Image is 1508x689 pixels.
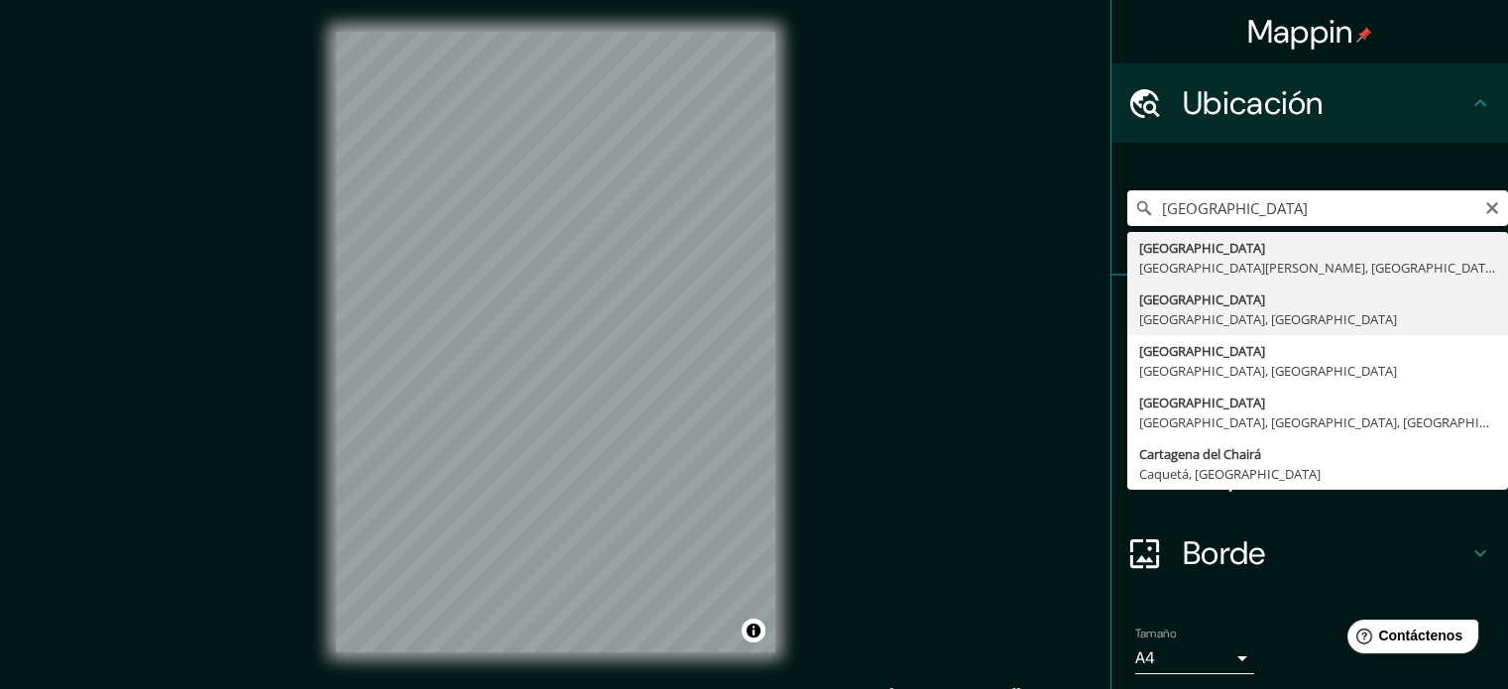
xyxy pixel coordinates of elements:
[1183,82,1324,124] font: Ubicación
[1332,612,1486,667] iframe: Lanzador de widgets de ayuda
[1139,342,1265,360] font: [GEOGRAPHIC_DATA]
[336,32,775,652] canvas: Mapa
[1111,276,1508,355] div: Patas
[1135,642,1254,674] div: A4
[1111,63,1508,143] div: Ubicación
[1111,434,1508,514] div: Disposición
[1135,626,1176,641] font: Tamaño
[1139,394,1265,411] font: [GEOGRAPHIC_DATA]
[1356,27,1372,43] img: pin-icon.png
[1135,647,1155,668] font: A4
[1139,445,1261,463] font: Cartagena del Chairá
[1139,259,1497,277] font: [GEOGRAPHIC_DATA][PERSON_NAME], [GEOGRAPHIC_DATA]
[1111,514,1508,593] div: Borde
[1484,197,1500,216] button: Claro
[1127,190,1508,226] input: Elige tu ciudad o zona
[1139,290,1265,308] font: [GEOGRAPHIC_DATA]
[1139,239,1265,257] font: [GEOGRAPHIC_DATA]
[1111,355,1508,434] div: Estilo
[1247,11,1353,53] font: Mappin
[1139,465,1321,483] font: Caquetá, [GEOGRAPHIC_DATA]
[1139,310,1397,328] font: [GEOGRAPHIC_DATA], [GEOGRAPHIC_DATA]
[742,619,765,642] button: Activar o desactivar atribución
[1139,362,1397,380] font: [GEOGRAPHIC_DATA], [GEOGRAPHIC_DATA]
[1183,532,1266,574] font: Borde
